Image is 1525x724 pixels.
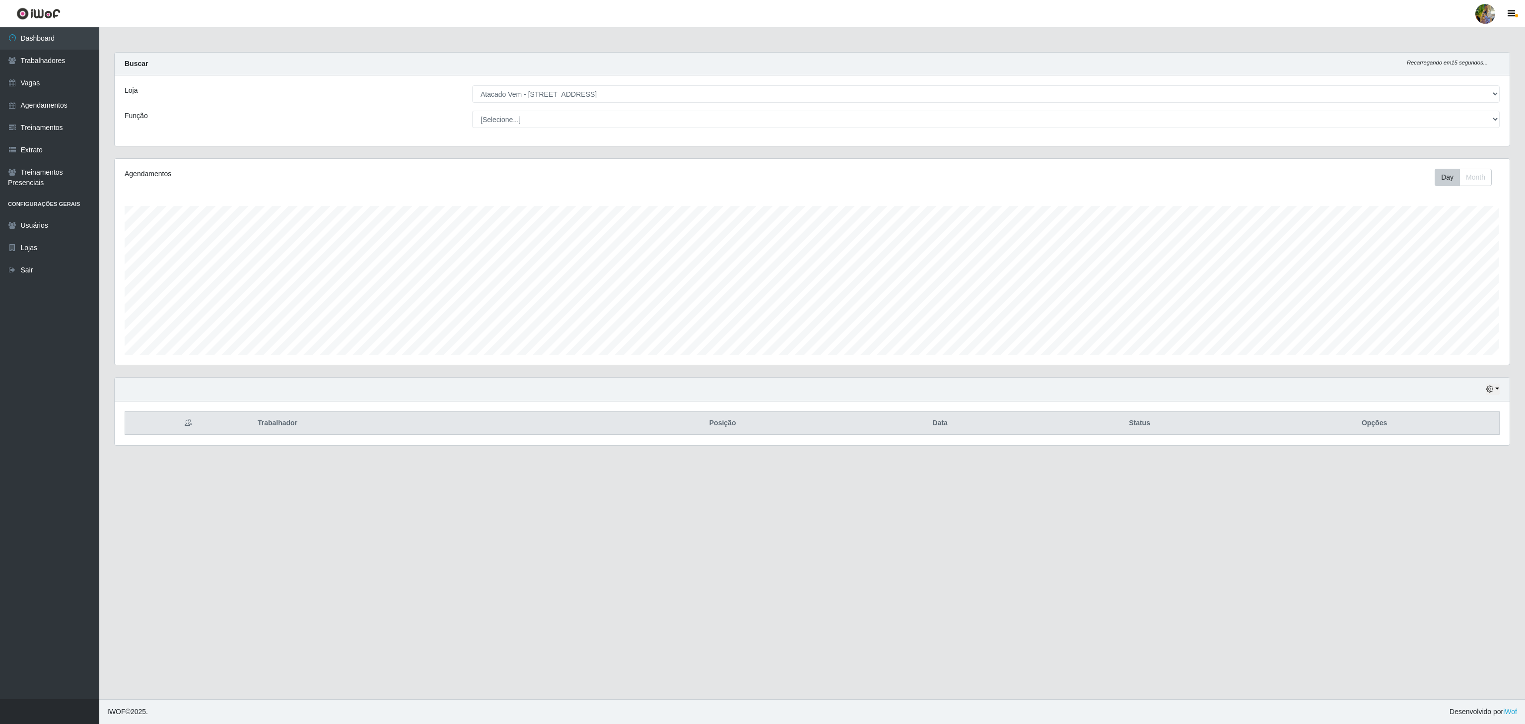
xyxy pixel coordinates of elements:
[252,412,595,435] th: Trabalhador
[1249,412,1499,435] th: Opções
[125,169,689,179] div: Agendamentos
[107,708,126,716] span: IWOF
[595,412,851,435] th: Posição
[125,85,138,96] label: Loja
[1503,708,1517,716] a: iWof
[850,412,1030,435] th: Data
[125,60,148,67] strong: Buscar
[1450,707,1517,717] span: Desenvolvido por
[125,111,148,121] label: Função
[1030,412,1249,435] th: Status
[16,7,61,20] img: CoreUI Logo
[1459,169,1492,186] button: Month
[1407,60,1488,66] i: Recarregando em 15 segundos...
[107,707,148,717] span: © 2025 .
[1435,169,1500,186] div: Toolbar with button groups
[1435,169,1460,186] button: Day
[1435,169,1492,186] div: First group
